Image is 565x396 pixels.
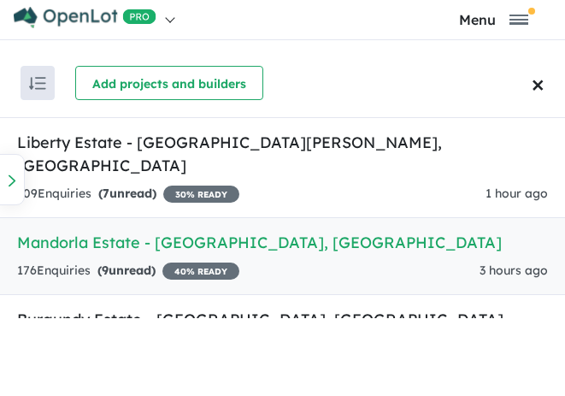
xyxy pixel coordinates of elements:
button: Toggle navigation [426,11,561,27]
span: 7 [103,186,109,201]
strong: ( unread) [97,263,156,278]
span: 40 % READY [162,263,239,280]
span: 30 % READY [163,186,239,203]
div: 176 Enquir ies [17,261,239,281]
button: Close [527,49,565,117]
h5: Burgundy Estate - [GEOGRAPHIC_DATA] , [GEOGRAPHIC_DATA] [17,308,548,331]
button: Add projects and builders [75,66,263,100]
h5: Liberty Estate - [GEOGRAPHIC_DATA][PERSON_NAME] , [GEOGRAPHIC_DATA] [17,131,548,177]
div: 109 Enquir ies [17,184,239,204]
img: Openlot PRO Logo White [14,7,156,28]
span: 1 hour ago [486,186,548,201]
strong: ( unread) [98,186,156,201]
h5: Mandorla Estate - [GEOGRAPHIC_DATA] , [GEOGRAPHIC_DATA] [17,231,548,254]
span: × [532,62,544,105]
span: 3 hours ago [480,263,548,278]
span: 9 [102,263,109,278]
img: sort.svg [29,77,46,90]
